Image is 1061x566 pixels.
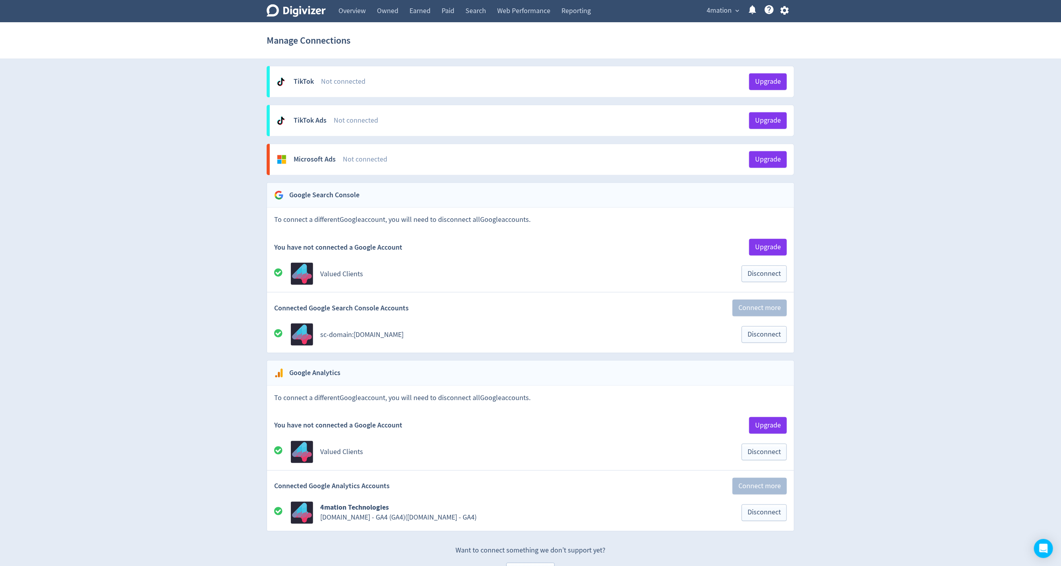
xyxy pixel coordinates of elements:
h2: Google Analytics [284,368,340,378]
svg: Google Analytics [274,368,284,378]
button: Upgrade [749,417,787,434]
b: 4mation Technologies [320,503,389,512]
span: Connected Google Search Console Accounts [274,303,409,313]
div: Not connected [343,154,749,164]
div: TikTok [294,77,314,87]
span: Connected Google Analytics Accounts [274,481,390,491]
img: Avatar for Valued Clients [291,263,313,285]
a: sc-domain:[DOMAIN_NAME] [320,330,404,339]
a: Valued Clients [320,270,363,279]
button: Upgrade [749,112,787,129]
span: expand_more [734,7,741,14]
div: All good [274,268,291,280]
span: Upgrade [755,117,781,124]
img: Avatar for Valued Clients [291,441,313,463]
span: Connect more [738,483,781,490]
span: Upgrade [755,244,781,251]
svg: Google Analytics [274,191,284,200]
p: Want to connect something we don’t support yet? [267,539,794,556]
span: Upgrade [755,78,781,85]
span: Upgrade [755,156,781,163]
span: You have not connected a Google Account [274,420,402,430]
div: Microsoft Ads [294,154,336,164]
div: To connect a different Google account, you will need to disconnect all Google accounts. [267,208,794,232]
div: All good [274,506,291,519]
button: Disconnect [742,266,787,282]
button: Connect more [732,300,787,316]
h1: Manage Connections [267,28,350,53]
button: Connect more [732,478,787,495]
button: Upgrade [749,239,787,256]
h2: Google Search Console [284,190,359,200]
button: Upgrade [749,151,787,168]
div: [DOMAIN_NAME] - GA4 (GA4) ( [DOMAIN_NAME] - GA4 ) [320,513,734,523]
span: Connect more [738,304,781,312]
a: 4mation Technologies[DOMAIN_NAME] - GA4 (GA4)([DOMAIN_NAME] - GA4) [320,503,734,523]
span: Disconnect [748,331,781,338]
div: All good [274,446,291,458]
span: Upgrade [755,422,781,429]
div: To connect a different Google account, you will need to disconnect all Google accounts. [267,386,794,410]
button: 4mation [704,4,741,17]
button: Disconnect [742,326,787,343]
img: Avatar for 4mation.com.au - GA4 [291,502,313,524]
button: Upgrade [749,73,787,90]
a: Valued Clients [320,447,363,456]
span: Disconnect [748,509,781,516]
div: Not connected [334,116,749,125]
div: TikTok Ads [294,116,327,125]
span: Disconnect [748,449,781,456]
img: Avatar for sc-domain:4mation.com.au [291,323,313,346]
span: 4mation [707,4,732,17]
span: Disconnect [748,270,781,277]
div: All good [274,329,291,341]
button: Disconnect [742,504,787,521]
div: Not connected [321,77,749,87]
div: Open Intercom Messenger [1034,539,1053,558]
button: Disconnect [742,444,787,460]
span: You have not connected a Google Account [274,243,402,252]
